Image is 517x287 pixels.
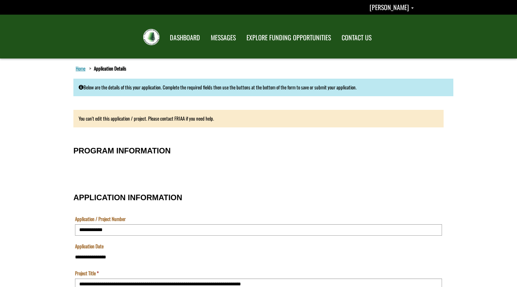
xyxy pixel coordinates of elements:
[73,193,444,202] h3: APPLICATION INFORMATION
[88,65,126,72] li: Application Details
[337,30,376,46] a: CONTACT US
[370,2,409,12] span: [PERSON_NAME]
[242,30,336,46] a: EXPLORE FUNDING OPPORTUNITIES
[73,140,444,180] fieldset: PROGRAM INFORMATION
[75,215,126,222] label: Application / Project Number
[143,29,159,45] img: FRIAA Submissions Portal
[73,79,453,96] div: Below are the details of this your application. Complete the required fields then use the buttons...
[74,64,87,72] a: Home
[165,30,205,46] a: DASHBOARD
[206,30,241,46] a: MESSAGES
[73,110,444,127] div: You can't edit this application / project. Please contact FRIAA if you need help.
[370,2,414,12] a: Trina Tosh
[75,243,104,250] label: Application Date
[75,270,99,277] label: Project Title
[164,28,376,46] nav: Main Navigation
[73,147,444,155] h3: PROGRAM INFORMATION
